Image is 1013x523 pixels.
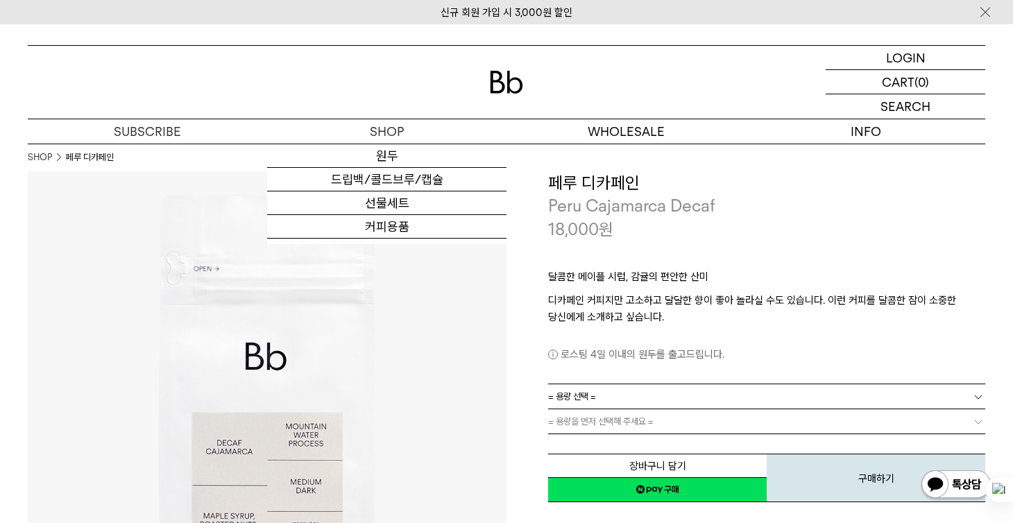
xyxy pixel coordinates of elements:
[548,477,767,502] a: 새창
[548,268,985,292] p: 달콤한 메이플 시럽, 감귤의 편안한 산미
[880,94,930,119] p: SEARCH
[548,171,985,195] h3: 페루 디카페인
[506,119,746,144] p: WHOLESALE
[66,151,114,164] li: 페루 디카페인
[267,191,506,215] a: 선물세트
[28,119,267,144] a: SUBSCRIBE
[548,218,613,241] p: 18,000
[914,70,929,94] p: (0)
[490,71,523,94] img: 로고
[548,454,767,478] button: 장바구니 담기
[441,6,572,19] a: 신규 회원 가입 시 3,000원 할인
[28,151,52,164] a: SHOP
[886,46,926,69] p: LOGIN
[548,346,985,363] p: 로스팅 4일 이내의 원두를 출고드립니다.
[599,219,613,239] span: 원
[267,119,506,144] a: SHOP
[267,144,506,168] a: 원두
[267,239,506,262] a: 프로그램
[826,70,985,94] a: CART (0)
[548,194,985,218] p: Peru Cajamarca Decaf
[267,168,506,191] a: 드립백/콜드브루/캡슐
[882,70,914,94] p: CART
[548,292,985,325] p: 디카페인 커피지만 고소하고 달달한 향이 좋아 놀라실 수도 있습니다. 이런 커피를 달콤한 잠이 소중한 당신에게 소개하고 싶습니다.
[548,384,596,409] span: = 용량 선택 =
[746,119,985,144] p: INFO
[920,469,992,502] img: 카카오톡 채널 1:1 채팅 버튼
[267,215,506,239] a: 커피용품
[767,454,985,502] button: 구매하기
[826,46,985,70] a: LOGIN
[548,409,654,434] span: = 용량을 먼저 선택해 주세요 =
